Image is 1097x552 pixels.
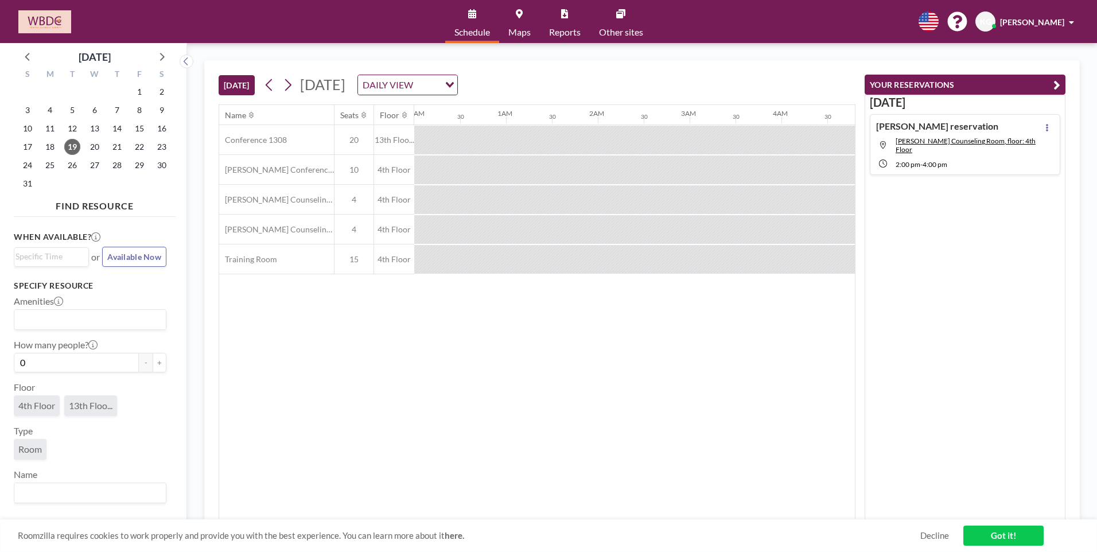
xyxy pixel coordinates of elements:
[109,102,125,118] span: Thursday, August 7, 2025
[497,109,512,118] div: 1AM
[15,485,160,500] input: Search for option
[154,120,170,137] span: Saturday, August 16, 2025
[109,157,125,173] span: Thursday, August 28, 2025
[374,165,414,175] span: 4th Floor
[865,75,1065,95] button: YOUR RESERVATIONS
[358,75,457,95] div: Search for option
[14,281,166,291] h3: Specify resource
[154,102,170,118] span: Saturday, August 9, 2025
[457,113,464,120] div: 30
[106,68,128,83] div: T
[374,195,414,205] span: 4th Floor
[131,157,147,173] span: Friday, August 29, 2025
[963,526,1044,546] a: Got it!
[109,139,125,155] span: Thursday, August 21, 2025
[87,139,103,155] span: Wednesday, August 20, 2025
[14,425,33,437] label: Type
[79,49,111,65] div: [DATE]
[681,109,696,118] div: 3AM
[14,483,166,503] div: Search for option
[1000,17,1064,27] span: [PERSON_NAME]
[454,28,490,37] span: Schedule
[733,113,740,120] div: 30
[18,10,71,33] img: organization-logo
[896,160,920,169] span: 2:00 PM
[69,400,112,411] span: 13th Floo...
[154,84,170,100] span: Saturday, August 2, 2025
[219,75,255,95] button: [DATE]
[980,17,991,27] span: KG
[14,310,166,329] div: Search for option
[14,382,35,393] label: Floor
[334,195,374,205] span: 4
[20,157,36,173] span: Sunday, August 24, 2025
[14,248,88,265] div: Search for option
[109,120,125,137] span: Thursday, August 14, 2025
[219,165,334,175] span: [PERSON_NAME] Conference Room
[334,135,374,145] span: 20
[406,109,425,118] div: 12AM
[549,113,556,120] div: 30
[417,77,438,92] input: Search for option
[334,254,374,265] span: 15
[131,84,147,100] span: Friday, August 1, 2025
[131,139,147,155] span: Friday, August 22, 2025
[39,68,61,83] div: M
[334,224,374,235] span: 4
[219,195,334,205] span: [PERSON_NAME] Counseling Room
[599,28,643,37] span: Other sites
[42,120,58,137] span: Monday, August 11, 2025
[139,353,153,372] button: -
[15,250,82,263] input: Search for option
[773,109,788,118] div: 4AM
[549,28,581,37] span: Reports
[340,110,359,120] div: Seats
[131,120,147,137] span: Friday, August 15, 2025
[824,113,831,120] div: 30
[150,68,173,83] div: S
[15,312,160,327] input: Search for option
[64,120,80,137] span: Tuesday, August 12, 2025
[219,224,334,235] span: [PERSON_NAME] Counseling Room
[14,196,176,212] h4: FIND RESOURCE
[64,157,80,173] span: Tuesday, August 26, 2025
[445,530,464,541] a: here.
[42,157,58,173] span: Monday, August 25, 2025
[14,339,98,351] label: How many people?
[128,68,150,83] div: F
[91,251,100,263] span: or
[107,252,161,262] span: Available Now
[374,254,414,265] span: 4th Floor
[64,102,80,118] span: Tuesday, August 5, 2025
[87,102,103,118] span: Wednesday, August 6, 2025
[920,160,923,169] span: -
[589,109,604,118] div: 2AM
[87,120,103,137] span: Wednesday, August 13, 2025
[17,68,39,83] div: S
[380,110,399,120] div: Floor
[14,469,37,480] label: Name
[61,68,84,83] div: T
[64,139,80,155] span: Tuesday, August 19, 2025
[374,224,414,235] span: 4th Floor
[87,157,103,173] span: Wednesday, August 27, 2025
[896,137,1036,154] span: Serlin Counseling Room, floor: 4th Floor
[20,139,36,155] span: Sunday, August 17, 2025
[131,102,147,118] span: Friday, August 8, 2025
[334,165,374,175] span: 10
[20,102,36,118] span: Sunday, August 3, 2025
[18,444,42,455] span: Room
[14,296,63,307] label: Amenities
[102,247,166,267] button: Available Now
[42,102,58,118] span: Monday, August 4, 2025
[360,77,415,92] span: DAILY VIEW
[20,120,36,137] span: Sunday, August 10, 2025
[18,400,55,411] span: 4th Floor
[154,157,170,173] span: Saturday, August 30, 2025
[374,135,414,145] span: 13th Floo...
[508,28,531,37] span: Maps
[219,254,277,265] span: Training Room
[219,135,287,145] span: Conference 1308
[18,530,920,541] span: Roomzilla requires cookies to work properly and provide you with the best experience. You can lea...
[641,113,648,120] div: 30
